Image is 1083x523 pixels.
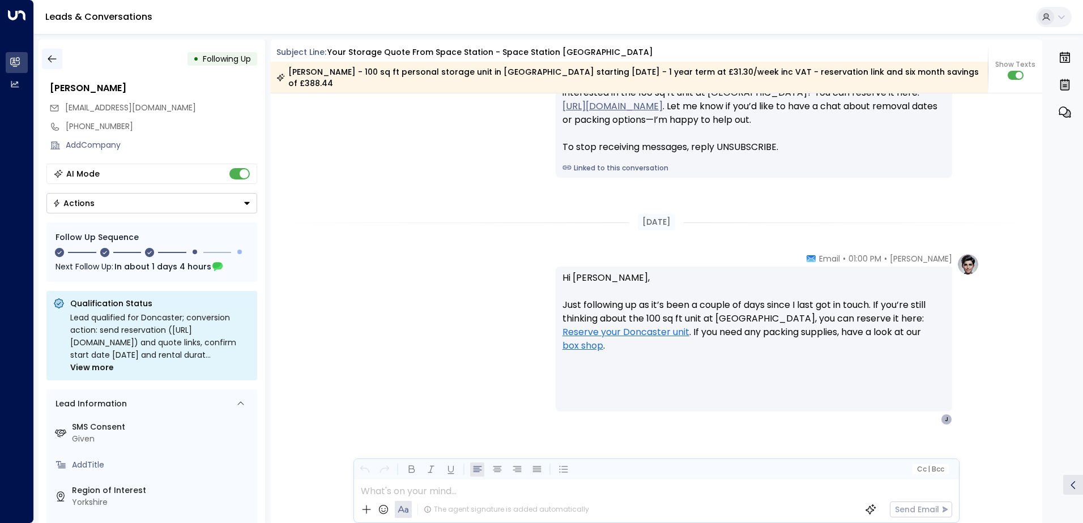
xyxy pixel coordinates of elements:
span: | [928,465,930,473]
div: Button group with a nested menu [46,193,257,213]
span: j.bagnall90@gmail.com [65,102,196,114]
button: Cc|Bcc [912,464,948,475]
div: Actions [53,198,95,208]
div: AddTitle [72,459,253,471]
span: Cc Bcc [916,465,944,473]
div: Yorkshire [72,496,253,508]
p: Qualification Status [70,298,250,309]
button: Undo [357,462,372,477]
div: Your storage quote from Space Station - Space Station [GEOGRAPHIC_DATA] [327,46,653,58]
span: In about 1 days 4 hours [114,260,211,273]
div: Follow Up Sequence [56,232,248,243]
div: Next Follow Up: [56,260,248,273]
span: Following Up [203,53,251,65]
span: • [843,253,846,264]
div: Lead qualified for Doncaster; conversion action: send reservation ([URL][DOMAIN_NAME]) and quote ... [70,311,250,374]
div: [PHONE_NUMBER] [66,121,257,132]
a: [URL][DOMAIN_NAME] [562,100,663,113]
div: Lead Information [52,398,127,410]
a: box shop [562,339,603,353]
div: [DATE] [638,214,675,230]
span: 01:00 PM [849,253,881,264]
div: AddCompany [66,139,257,151]
div: [PERSON_NAME] - 100 sq ft personal storage unit in [GEOGRAPHIC_DATA] starting [DATE] - 1 year ter... [276,66,982,89]
span: View more [70,361,114,374]
div: [PERSON_NAME] [50,82,257,95]
a: Reserve your Doncaster unit [562,325,689,339]
div: Given [72,433,253,445]
div: The agent signature is added automatically [424,504,589,515]
img: profile-logo.png [957,253,979,276]
span: Subject Line: [276,46,326,58]
span: [EMAIL_ADDRESS][DOMAIN_NAME] [65,102,196,113]
div: • [193,49,199,69]
a: Leads & Conversations [45,10,152,23]
span: Show Texts [995,59,1035,70]
label: SMS Consent [72,421,253,433]
a: Linked to this conversation [562,163,945,173]
span: [PERSON_NAME] [890,253,952,264]
div: J [941,414,952,425]
span: Email [819,253,840,264]
span: • [884,253,887,264]
p: Hi [PERSON_NAME], Just following up as it’s been a couple of days since I last got in touch. If y... [562,271,945,366]
div: Hi [PERSON_NAME], just checking in from [GEOGRAPHIC_DATA]. Are you still interested in the 100 sq... [562,72,945,154]
button: Redo [377,462,391,477]
div: AI Mode [66,168,100,179]
button: Actions [46,193,257,213]
label: Region of Interest [72,485,253,496]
